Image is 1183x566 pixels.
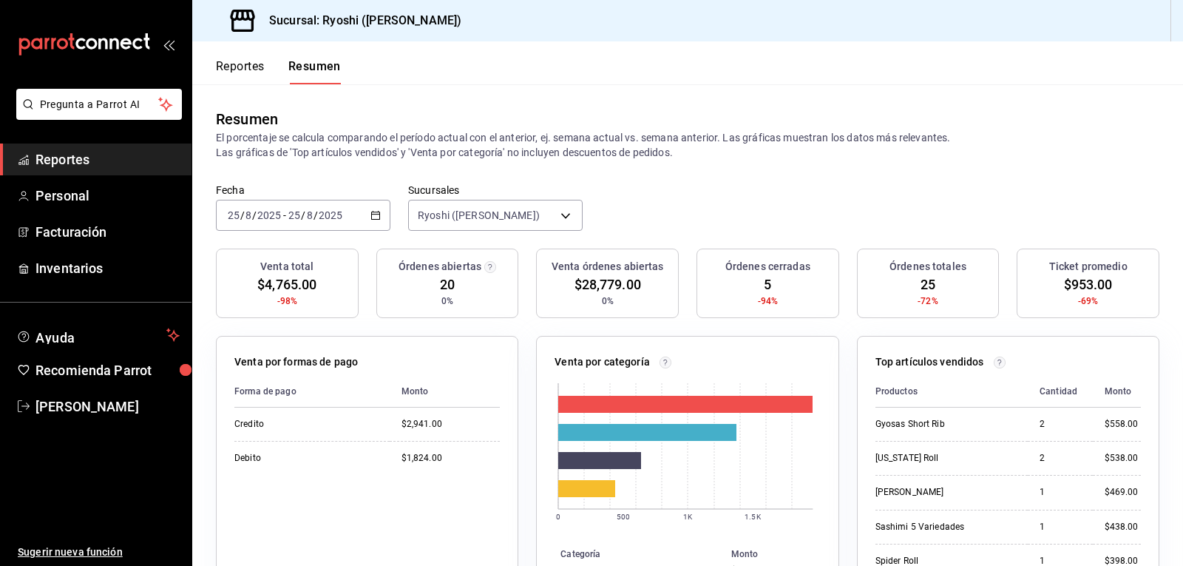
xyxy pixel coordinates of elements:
span: [PERSON_NAME] [35,397,180,417]
div: 2 [1040,452,1081,465]
a: Pregunta a Parrot AI [10,107,182,123]
h3: Ticket promedio [1049,259,1128,274]
span: -69% [1078,294,1099,308]
div: $558.00 [1105,418,1141,431]
p: Venta por categoría [555,354,650,370]
span: Pregunta a Parrot AI [40,97,159,112]
div: $538.00 [1105,452,1141,465]
input: -- [245,209,252,221]
div: $1,824.00 [401,452,501,465]
button: Pregunta a Parrot AI [16,89,182,120]
span: Ayuda [35,326,160,344]
span: -98% [277,294,298,308]
text: 500 [617,513,630,521]
div: navigation tabs [216,59,341,84]
input: ---- [318,209,343,221]
h3: Venta órdenes abiertas [552,259,664,274]
span: 25 [921,274,935,294]
input: -- [306,209,313,221]
th: Cantidad [1028,376,1093,408]
span: - [283,209,286,221]
span: 0% [441,294,453,308]
th: Monto [1093,376,1141,408]
text: 1.5K [745,513,762,521]
button: Reportes [216,59,265,84]
div: [US_STATE] Roll [875,452,1016,465]
div: 1 [1040,486,1081,499]
div: 1 [1040,521,1081,533]
input: -- [288,209,301,221]
h3: Órdenes totales [889,259,966,274]
p: El porcentaje se calcula comparando el período actual con el anterior, ej. semana actual vs. sema... [216,130,1159,160]
span: Inventarios [35,258,180,278]
th: Productos [875,376,1028,408]
div: Sashimi 5 Variedades [875,521,1016,533]
span: / [240,209,245,221]
div: Debito [234,452,378,465]
input: -- [227,209,240,221]
p: Top artículos vendidos [875,354,984,370]
div: $469.00 [1105,486,1141,499]
span: -72% [918,294,938,308]
button: open_drawer_menu [163,38,174,50]
th: Monto [390,376,501,408]
th: Forma de pago [234,376,390,408]
span: Ryoshi ([PERSON_NAME]) [418,208,540,223]
span: / [313,209,318,221]
h3: Órdenes abiertas [399,259,481,274]
span: Recomienda Parrot [35,360,180,380]
span: $4,765.00 [257,274,316,294]
div: $438.00 [1105,521,1141,533]
span: 0% [602,294,614,308]
h3: Órdenes cerradas [725,259,810,274]
text: 1K [683,513,693,521]
span: / [301,209,305,221]
span: $28,779.00 [574,274,641,294]
h3: Sucursal: Ryoshi ([PERSON_NAME]) [257,12,461,30]
div: [PERSON_NAME] [875,486,1016,499]
span: -94% [758,294,779,308]
label: Sucursales [408,185,583,195]
button: Resumen [288,59,341,84]
span: Facturación [35,222,180,242]
span: 20 [440,274,455,294]
h3: Venta total [260,259,313,274]
label: Fecha [216,185,390,195]
span: Sugerir nueva función [18,545,180,560]
div: Resumen [216,108,278,130]
div: $2,941.00 [401,418,501,431]
div: Credito [234,418,378,431]
div: Gyosas Short Rib [875,418,1016,431]
span: / [252,209,257,221]
span: 5 [764,274,771,294]
input: ---- [257,209,282,221]
span: Reportes [35,149,180,169]
th: Monto [725,546,838,562]
span: $953.00 [1064,274,1113,294]
div: 2 [1040,418,1081,431]
text: 0 [556,513,560,521]
p: Venta por formas de pago [234,354,358,370]
th: Categoría [537,546,725,562]
span: Personal [35,186,180,206]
